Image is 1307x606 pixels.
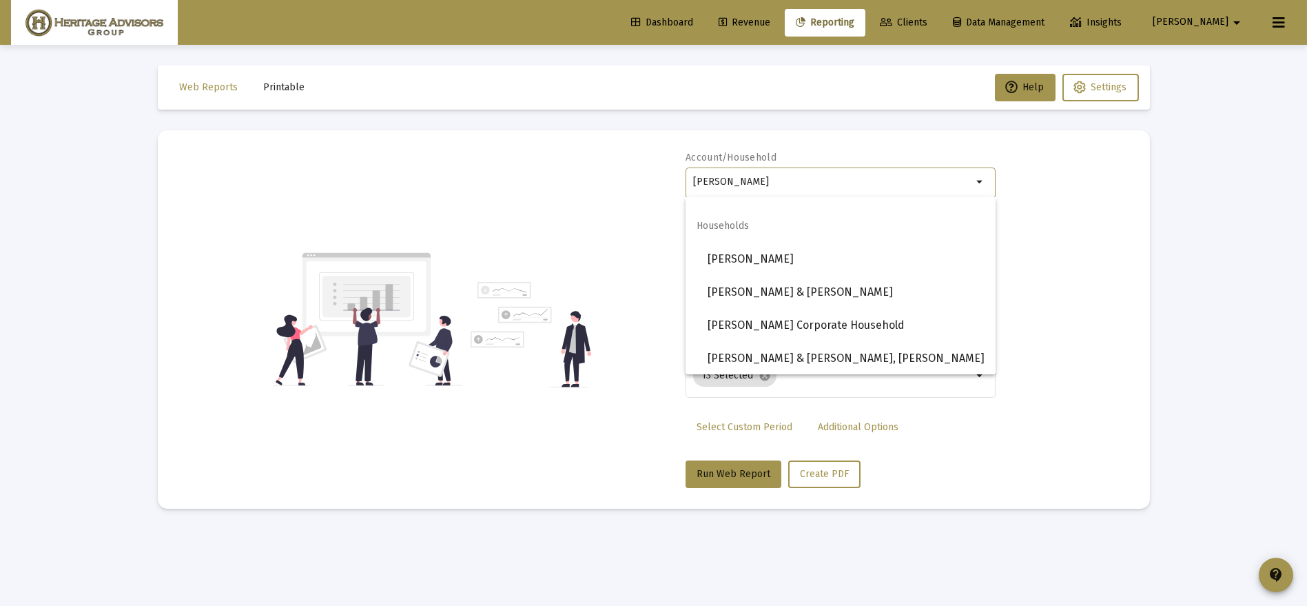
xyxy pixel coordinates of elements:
span: Revenue [719,17,770,28]
span: [PERSON_NAME] & [PERSON_NAME], [PERSON_NAME] [708,342,985,375]
span: Printable [264,81,305,93]
span: Dashboard [631,17,693,28]
a: Dashboard [620,9,704,37]
mat-icon: arrow_drop_down [972,367,989,384]
input: Search or select an account or household [693,176,972,188]
mat-chip: 13 Selected [693,365,776,387]
span: Select Custom Period [697,421,792,433]
button: [PERSON_NAME] [1136,8,1262,36]
img: reporting [273,251,462,387]
span: Web Reports [180,81,238,93]
img: reporting-alt [471,282,591,387]
span: Data Management [953,17,1044,28]
span: Insights [1070,17,1122,28]
span: [PERSON_NAME] & [PERSON_NAME] [708,276,985,309]
span: Run Web Report [697,468,770,480]
span: [PERSON_NAME] Corporate Household [708,309,985,342]
span: Settings [1091,81,1127,93]
mat-icon: contact_support [1268,567,1284,583]
span: Households [686,210,996,243]
a: Reporting [785,9,865,37]
span: [PERSON_NAME] [1153,17,1228,28]
span: Clients [880,17,927,28]
label: Account/Household [686,152,776,163]
a: Revenue [708,9,781,37]
mat-chip-list: Selection [693,362,972,390]
button: Printable [253,74,316,101]
button: Settings [1062,74,1139,101]
span: Help [1006,81,1044,93]
a: Clients [869,9,938,37]
mat-icon: cancel [759,370,771,382]
a: Insights [1059,9,1133,37]
mat-icon: arrow_drop_down [1228,9,1245,37]
mat-icon: arrow_drop_down [972,174,989,190]
button: Run Web Report [686,461,781,488]
button: Help [995,74,1056,101]
span: Create PDF [800,468,849,480]
span: Reporting [796,17,854,28]
button: Web Reports [169,74,249,101]
button: Create PDF [788,461,861,488]
img: Dashboard [21,9,167,37]
span: Additional Options [818,421,898,433]
a: Data Management [942,9,1056,37]
span: [PERSON_NAME] [708,243,985,276]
